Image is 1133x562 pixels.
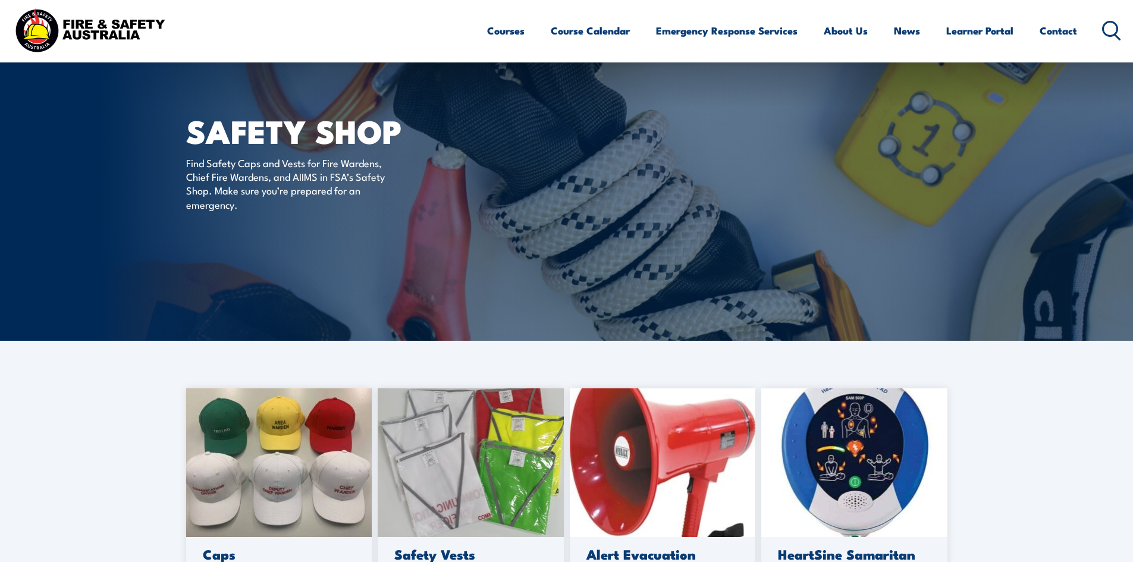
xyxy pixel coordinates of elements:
[894,15,920,46] a: News
[186,388,372,537] img: caps-scaled-1.jpg
[824,15,868,46] a: About Us
[487,15,525,46] a: Courses
[656,15,798,46] a: Emergency Response Services
[551,15,630,46] a: Course Calendar
[570,388,756,537] img: megaphone-1.jpg
[203,547,352,561] h3: Caps
[946,15,1013,46] a: Learner Portal
[761,388,947,537] img: 500.jpg
[1040,15,1077,46] a: Contact
[394,547,544,561] h3: Safety Vests
[378,388,564,537] img: 20230220_093531-scaled-1.jpg
[186,156,403,212] p: Find Safety Caps and Vests for Fire Wardens, Chief Fire Wardens, and AIIMS in FSA’s Safety Shop. ...
[186,117,480,145] h1: SAFETY SHOP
